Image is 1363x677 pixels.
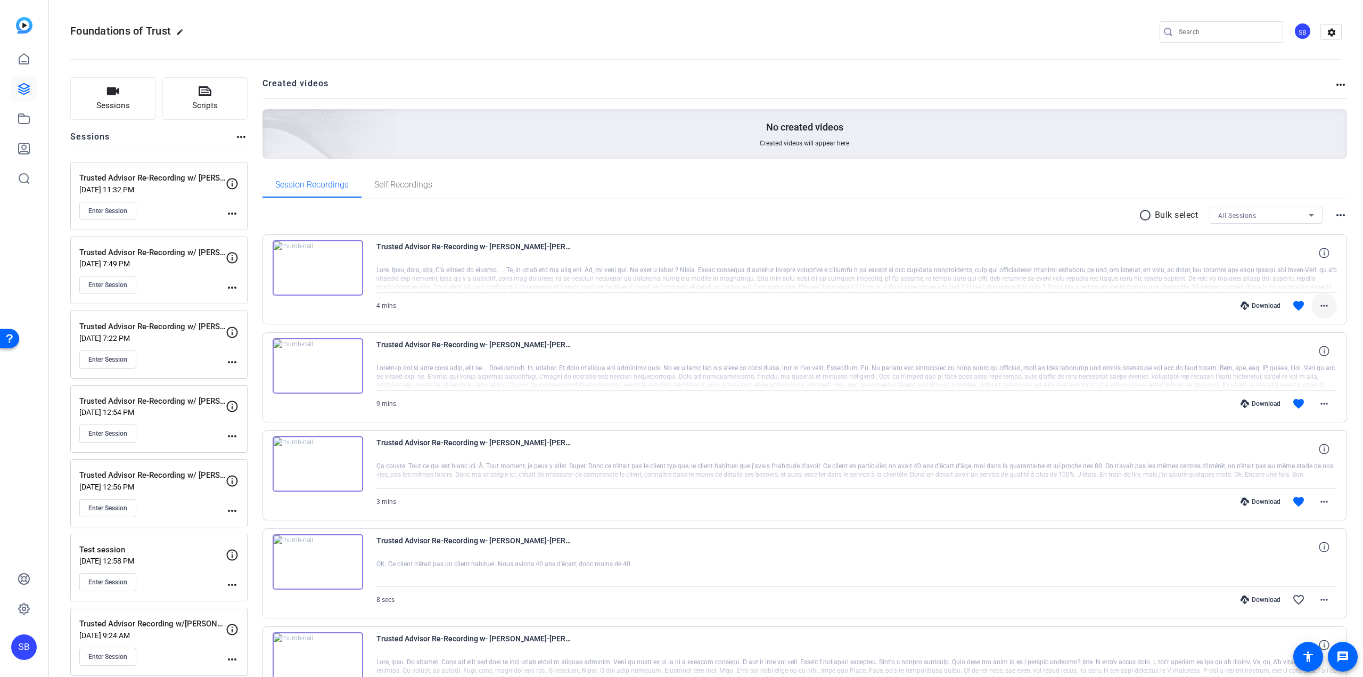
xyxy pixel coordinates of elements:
span: 3 mins [376,498,396,505]
img: thumb-nail [273,534,363,590]
p: Test session [79,544,226,556]
span: Trusted Advisor Re-Recording w- [PERSON_NAME]-[PERSON_NAME]-2025-09-22-08-13-46-217-1 [376,632,573,658]
mat-icon: more_horiz [1318,593,1331,606]
button: Enter Session [79,202,136,220]
img: Creted videos background [143,4,397,235]
div: SB [1294,22,1311,40]
p: Trusted Advisor Re-Recording w/ [PERSON_NAME] [79,247,226,259]
mat-icon: more_horiz [226,207,239,220]
div: SB [11,634,37,660]
p: Bulk select [1155,209,1198,222]
span: Enter Session [88,281,127,289]
mat-icon: radio_button_unchecked [1139,209,1155,222]
img: thumb-nail [273,338,363,394]
span: Enter Session [88,578,127,586]
mat-icon: more_horiz [1334,78,1347,91]
span: Created videos will appear here [760,139,849,148]
button: Sessions [70,77,156,120]
button: Enter Session [79,573,136,591]
mat-icon: favorite [1292,299,1305,312]
p: Trusted Advisor Re-Recording w/ [PERSON_NAME] - 2 [79,469,226,482]
p: Trusted Advisor Re-Recording w/ [PERSON_NAME] [79,172,226,184]
mat-icon: more_horiz [226,430,239,443]
mat-icon: more_horiz [226,281,239,294]
mat-icon: edit [176,28,189,41]
span: Foundations of Trust [70,25,171,37]
span: All Sessions [1218,212,1256,219]
span: Enter Session [88,652,127,661]
div: Download [1235,497,1286,506]
span: Trusted Advisor Re-Recording w- [PERSON_NAME]-[PERSON_NAME] Ehounou1-2025-09-30-10-05-58-176-0 [376,240,573,266]
mat-icon: more_horiz [1334,209,1347,222]
span: 8 secs [376,596,395,603]
p: No created videos [766,121,843,134]
mat-icon: more_horiz [226,578,239,591]
span: Trusted Advisor Re-Recording w- [PERSON_NAME]-[PERSON_NAME] Ehounou1-2025-09-30-09-54-10-424-0 [376,338,573,364]
mat-icon: more_horiz [1318,495,1331,508]
mat-icon: more_horiz [226,356,239,369]
p: [DATE] 7:22 PM [79,334,226,342]
mat-icon: more_horiz [1318,299,1331,312]
button: Enter Session [79,276,136,294]
p: [DATE] 7:49 PM [79,259,226,268]
span: 4 mins [376,302,396,309]
mat-icon: favorite [1292,495,1305,508]
mat-icon: settings [1321,25,1342,40]
button: Enter Session [79,425,136,443]
span: Scripts [192,100,218,112]
button: Scripts [162,77,248,120]
img: thumb-nail [273,240,363,296]
span: 9 mins [376,400,396,407]
span: Trusted Advisor Re-Recording w- [PERSON_NAME]-[PERSON_NAME] Ehounou1-2025-09-30-09-49-07-236-0 [376,534,573,560]
mat-icon: favorite_border [1292,593,1305,606]
p: [DATE] 9:24 AM [79,631,226,640]
p: [DATE] 12:58 PM [79,557,226,565]
mat-icon: more_horiz [226,653,239,666]
p: [DATE] 11:32 PM [79,185,226,194]
div: Download [1235,596,1286,604]
span: Session Recordings [275,181,349,189]
p: Trusted Advisor Recording w/[PERSON_NAME] [79,618,226,630]
button: Enter Session [79,350,136,369]
mat-icon: message [1336,650,1349,663]
img: blue-gradient.svg [16,17,32,34]
ngx-avatar: Steven Bernucci [1294,22,1312,41]
button: Enter Session [79,499,136,517]
span: Trusted Advisor Re-Recording w- [PERSON_NAME]-[PERSON_NAME] Ehounou1-2025-09-30-09-51-04-416-0 [376,436,573,462]
input: Search [1179,26,1275,38]
span: Enter Session [88,429,127,438]
h2: Sessions [70,130,110,151]
p: Trusted Advisor Re-Recording w/ [PERSON_NAME] [79,395,226,407]
span: Self Recordings [374,181,432,189]
span: Enter Session [88,504,127,512]
div: Download [1235,399,1286,408]
p: Trusted Advisor Re-Recording w/ [PERSON_NAME] [79,321,226,333]
p: [DATE] 12:54 PM [79,408,226,417]
mat-icon: more_horiz [235,130,248,143]
mat-icon: more_horiz [1318,397,1331,410]
span: Enter Session [88,207,127,215]
mat-icon: more_horiz [226,504,239,517]
h2: Created videos [262,77,1335,98]
img: thumb-nail [273,436,363,492]
div: Download [1235,301,1286,310]
p: [DATE] 12:56 PM [79,483,226,491]
button: Enter Session [79,648,136,666]
mat-icon: favorite [1292,397,1305,410]
span: Sessions [96,100,130,112]
span: Enter Session [88,355,127,364]
mat-icon: accessibility [1302,650,1315,663]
